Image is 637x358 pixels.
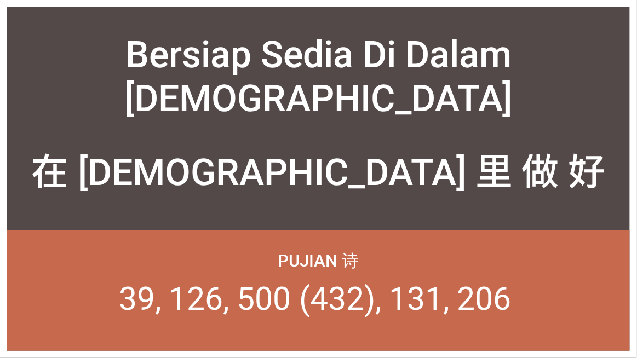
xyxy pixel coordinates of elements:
[14,142,623,250] div: 在 [DEMOGRAPHIC_DATA] 里 做 好 准 备
[457,280,511,317] li: 206
[119,280,162,317] li: 39
[14,33,623,120] div: Bersiap Sedia Di Dalam [DEMOGRAPHIC_DATA]
[237,280,382,317] li: 500 (432)
[169,280,229,317] li: 126
[389,280,450,317] li: 131
[278,250,359,273] p: Pujian 诗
